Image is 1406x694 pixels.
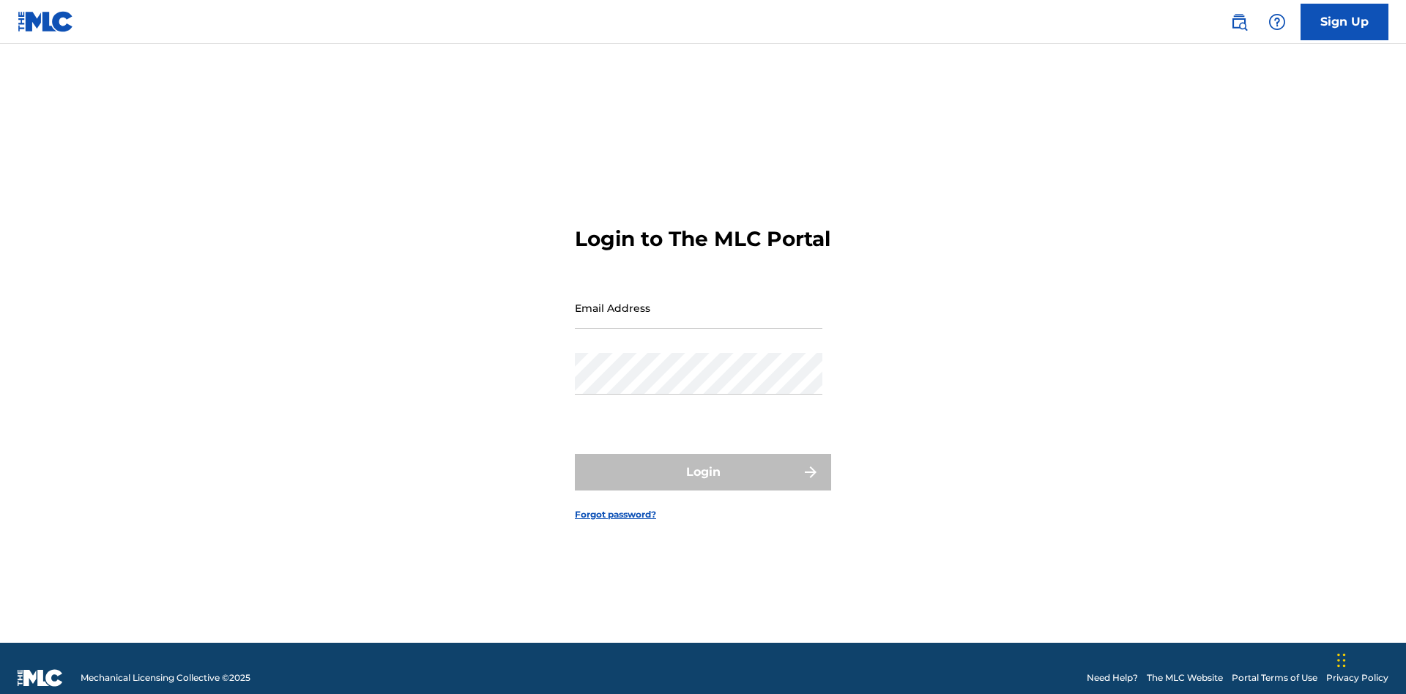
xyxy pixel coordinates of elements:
h3: Login to The MLC Portal [575,226,830,252]
img: help [1268,13,1286,31]
span: Mechanical Licensing Collective © 2025 [81,671,250,684]
a: Public Search [1224,7,1254,37]
a: Sign Up [1301,4,1388,40]
div: Drag [1337,638,1346,682]
a: The MLC Website [1147,671,1223,684]
iframe: Chat Widget [1333,624,1406,694]
div: Help [1262,7,1292,37]
img: MLC Logo [18,11,74,32]
a: Portal Terms of Use [1232,671,1317,684]
img: search [1230,13,1248,31]
a: Privacy Policy [1326,671,1388,684]
a: Forgot password? [575,508,656,521]
img: logo [18,669,63,687]
a: Need Help? [1087,671,1138,684]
